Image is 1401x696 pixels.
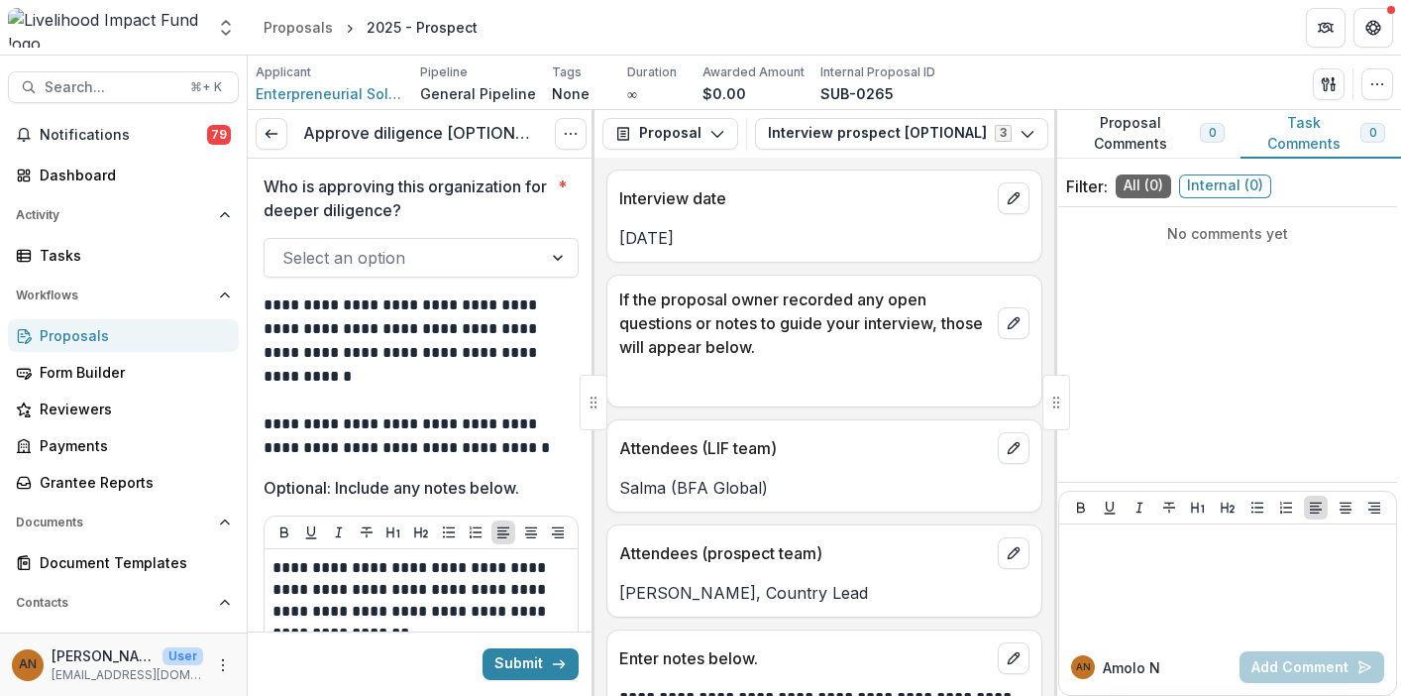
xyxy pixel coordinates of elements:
[1362,496,1386,520] button: Align Right
[552,63,582,81] p: Tags
[8,466,239,499] a: Grantee Reports
[1353,8,1393,48] button: Get Help
[619,541,990,565] p: Attendees (prospect team)
[256,63,311,81] p: Applicant
[1216,496,1239,520] button: Heading 2
[437,521,461,544] button: Bullet List
[355,521,378,544] button: Strike
[998,307,1029,339] button: edit
[303,124,539,143] h3: Approve diligence [OPTIONAL]
[1069,496,1093,520] button: Bold
[619,646,990,670] p: Enter notes below.
[1076,662,1091,672] div: Amolo Ng'weno
[1066,223,1389,244] p: No comments yet
[272,521,296,544] button: Bold
[491,521,515,544] button: Align Left
[8,393,239,425] a: Reviewers
[8,319,239,352] a: Proposals
[1186,496,1210,520] button: Heading 1
[1306,8,1346,48] button: Partners
[420,63,468,81] p: Pipeline
[998,432,1029,464] button: edit
[381,521,405,544] button: Heading 1
[546,521,570,544] button: Align Right
[619,226,1029,250] p: [DATE]
[820,63,935,81] p: Internal Proposal ID
[40,245,223,266] div: Tasks
[16,289,211,302] span: Workflows
[8,159,239,191] a: Dashboard
[40,127,207,144] span: Notifications
[1209,126,1216,140] span: 0
[619,186,990,210] p: Interview date
[8,199,239,231] button: Open Activity
[16,208,211,222] span: Activity
[1245,496,1269,520] button: Bullet List
[212,8,240,48] button: Open entity switcher
[619,436,990,460] p: Attendees (LIF team)
[820,83,894,104] p: SUB-0265
[1128,496,1151,520] button: Italicize
[40,399,223,419] div: Reviewers
[1157,496,1181,520] button: Strike
[186,76,226,98] div: ⌘ + K
[40,362,223,383] div: Form Builder
[8,239,239,272] a: Tasks
[602,118,738,150] button: Proposal
[8,587,239,619] button: Open Contacts
[8,280,239,311] button: Open Workflows
[256,13,485,42] nav: breadcrumb
[1066,174,1108,198] p: Filter:
[45,79,178,96] span: Search...
[40,435,223,456] div: Payments
[40,325,223,346] div: Proposals
[1334,496,1357,520] button: Align Center
[8,507,239,538] button: Open Documents
[8,429,239,462] a: Payments
[40,165,223,185] div: Dashboard
[555,118,587,150] button: Options
[998,642,1029,674] button: edit
[464,521,487,544] button: Ordered List
[367,17,478,38] div: 2025 - Prospect
[483,648,579,680] button: Submit
[619,581,1029,605] p: [PERSON_NAME], Country Lead
[998,537,1029,569] button: edit
[264,174,550,222] p: Who is approving this organization for deeper diligence?
[627,63,677,81] p: Duration
[211,653,235,677] button: More
[998,182,1029,214] button: edit
[264,17,333,38] div: Proposals
[40,552,223,573] div: Document Templates
[702,63,805,81] p: Awarded Amount
[8,8,204,48] img: Livelihood Impact Fund logo
[1369,126,1376,140] span: 0
[1274,496,1298,520] button: Ordered List
[619,288,990,359] p: If the proposal owner recorded any open questions or notes to guide your interview, those will ap...
[1098,496,1122,520] button: Underline
[264,476,519,500] p: Optional: Include any notes below.
[8,71,239,103] button: Search...
[52,645,155,666] p: [PERSON_NAME]
[8,119,239,151] button: Notifications79
[19,658,37,671] div: Amolo Ng'weno
[52,666,203,684] p: [EMAIL_ADDRESS][DOMAIN_NAME]
[207,125,231,145] span: 79
[1239,651,1384,683] button: Add Comment
[1304,496,1328,520] button: Align Left
[327,521,351,544] button: Italicize
[8,356,239,389] a: Form Builder
[619,476,1029,500] p: Salma (BFA Global)
[1054,110,1240,159] button: Proposal Comments
[16,516,211,529] span: Documents
[40,472,223,493] div: Grantee Reports
[1116,174,1171,198] span: All ( 0 )
[299,521,323,544] button: Underline
[552,83,590,104] p: None
[256,83,404,104] a: Enterpreneurial Solutions Partners
[420,83,536,104] p: General Pipeline
[8,627,239,659] a: Grantees
[1179,174,1271,198] span: Internal ( 0 )
[1240,110,1401,159] button: Task Comments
